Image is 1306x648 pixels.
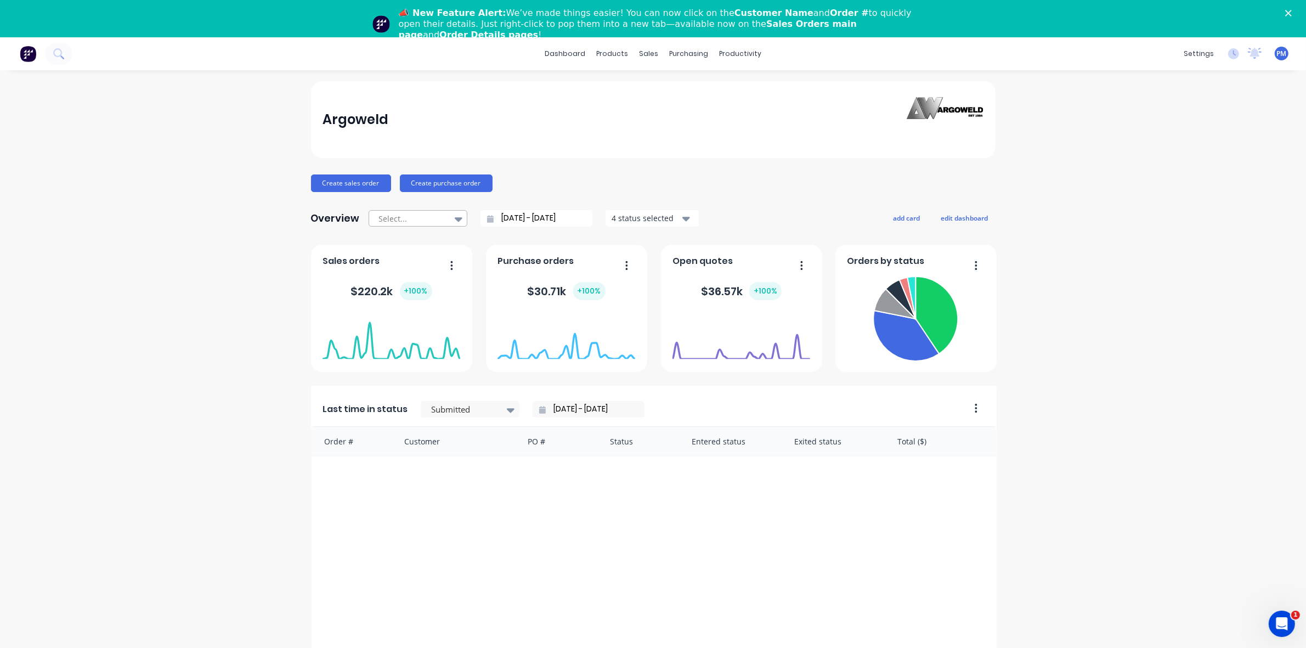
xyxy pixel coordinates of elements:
[886,211,928,225] button: add card
[1291,611,1300,619] span: 1
[714,46,767,62] div: productivity
[528,282,606,300] div: $ 30.71k
[312,427,394,456] div: Order #
[400,174,493,192] button: Create purchase order
[784,427,886,456] div: Exited status
[517,427,599,456] div: PO #
[573,282,606,300] div: + 100 %
[701,282,782,300] div: $ 36.57k
[399,19,857,40] b: Sales Orders main page
[393,427,517,456] div: Customer
[497,255,574,268] span: Purchase orders
[311,174,391,192] button: Create sales order
[606,210,699,227] button: 4 status selected
[323,109,388,131] div: Argoweld
[400,282,432,300] div: + 100 %
[847,255,924,268] span: Orders by status
[399,8,917,41] div: We’ve made things easier! You can now click on the and to quickly open their details. Just right-...
[323,255,380,268] span: Sales orders
[372,15,390,33] img: Profile image for Team
[591,46,634,62] div: products
[672,255,733,268] span: Open quotes
[539,46,591,62] a: dashboard
[351,282,432,300] div: $ 220.2k
[399,8,506,18] b: 📣 New Feature Alert:
[734,8,813,18] b: Customer Name
[1285,10,1296,16] div: Close
[886,427,996,456] div: Total ($)
[1178,46,1219,62] div: settings
[830,8,869,18] b: Order #
[1269,611,1295,637] iframe: Intercom live chat
[439,30,538,40] b: Order Details pages
[749,282,782,300] div: + 100 %
[311,207,360,229] div: Overview
[634,46,664,62] div: sales
[907,97,983,143] img: Argoweld
[599,427,681,456] div: Status
[20,46,36,62] img: Factory
[664,46,714,62] div: purchasing
[612,212,681,224] div: 4 status selected
[934,211,996,225] button: edit dashboard
[323,403,408,416] span: Last time in status
[681,427,783,456] div: Entered status
[1277,49,1287,59] span: PM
